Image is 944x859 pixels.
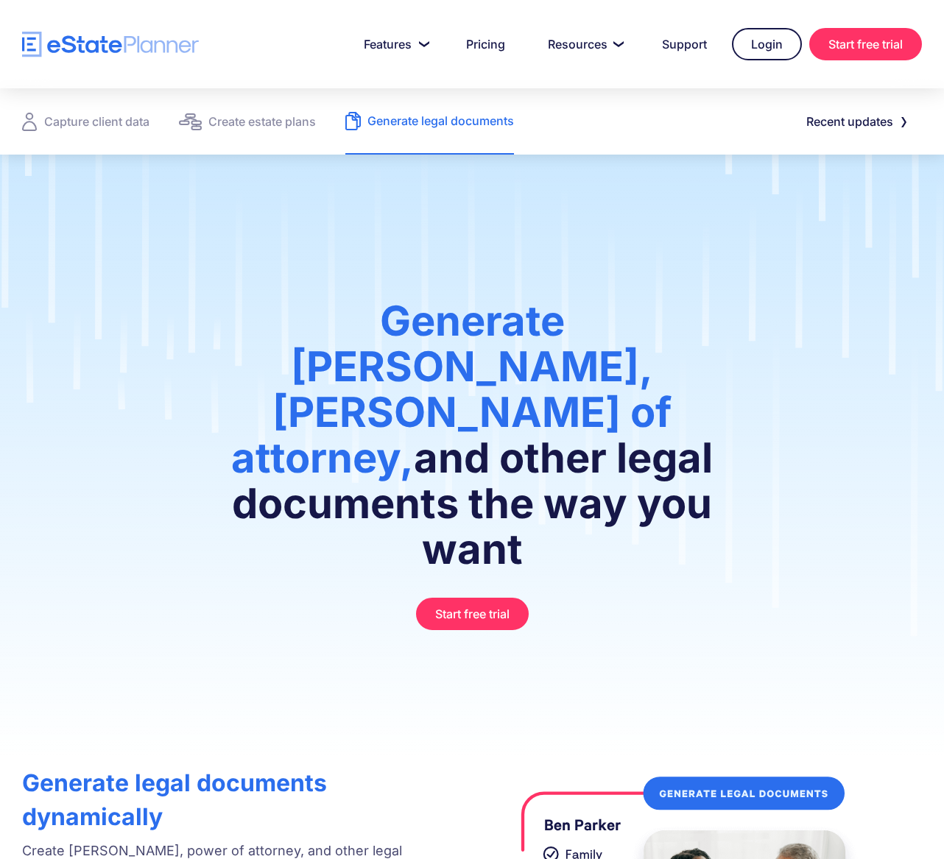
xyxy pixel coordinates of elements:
[208,111,316,132] div: Create estate plans
[530,29,637,59] a: Resources
[22,768,327,831] strong: Generate legal documents dynamically
[22,88,149,155] a: Capture client data
[44,111,149,132] div: Capture client data
[644,29,725,59] a: Support
[22,32,199,57] a: home
[211,298,733,587] h1: and other legal documents the way you want
[448,29,523,59] a: Pricing
[789,107,922,136] a: Recent updates
[179,88,316,155] a: Create estate plans
[732,28,802,60] a: Login
[809,28,922,60] a: Start free trial
[346,29,441,59] a: Features
[806,111,893,132] div: Recent updates
[367,110,514,131] div: Generate legal documents
[416,598,529,630] a: Start free trial
[231,296,672,483] span: Generate [PERSON_NAME], [PERSON_NAME] of attorney,
[345,88,514,155] a: Generate legal documents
